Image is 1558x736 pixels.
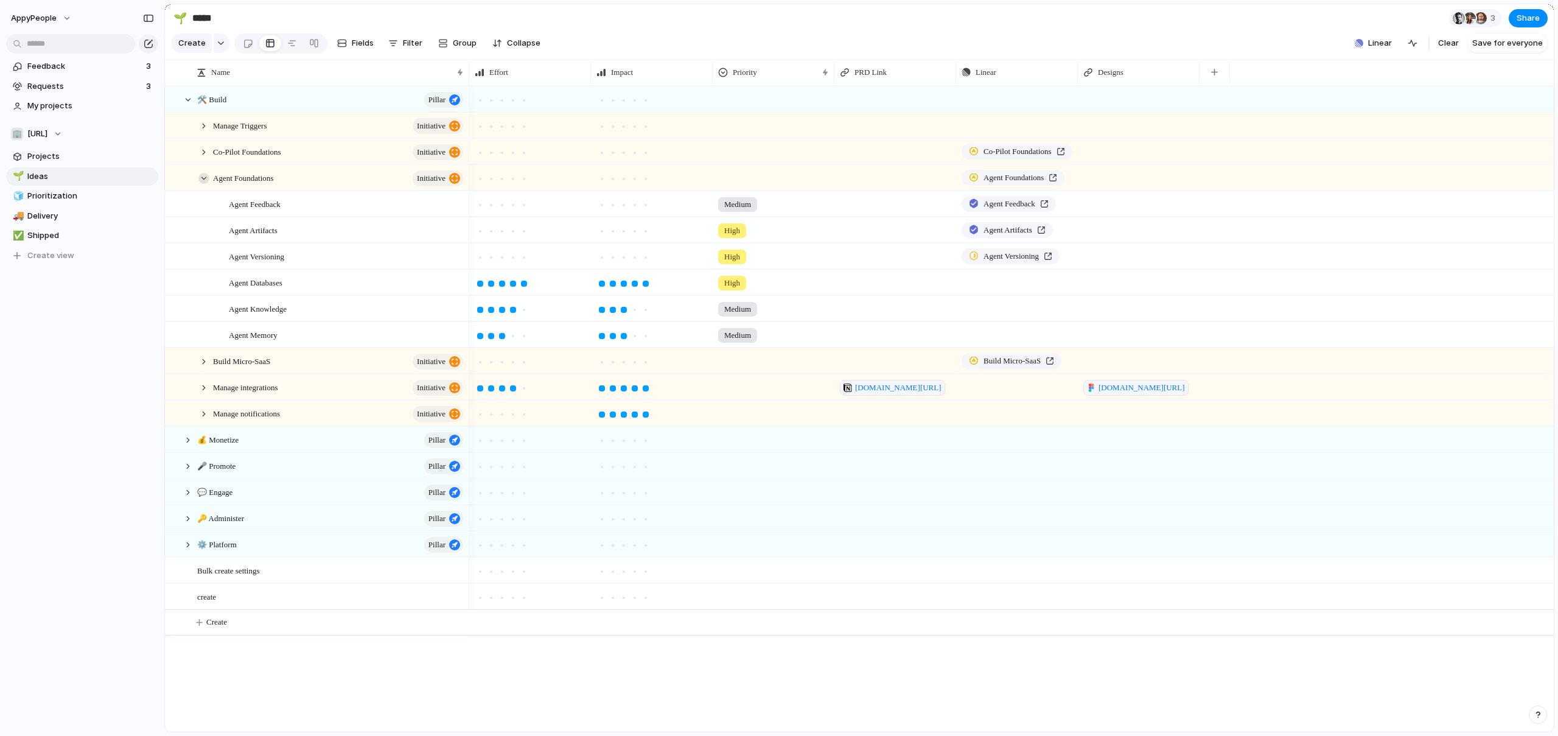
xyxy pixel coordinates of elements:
button: Push [1015,117,1056,133]
span: AppyPeople [11,12,57,24]
span: Feedback [27,60,142,72]
span: Clear [1438,37,1459,49]
span: Push [1035,93,1050,105]
span: Push [1035,303,1050,315]
button: Push [1015,432,1056,447]
span: Priority [733,66,757,79]
button: Pillar [424,92,463,108]
span: Push [1035,460,1050,472]
a: Agent Versioning [962,248,1060,264]
span: Push [1035,407,1050,419]
span: Group [453,37,477,49]
span: initiative [417,379,445,396]
span: Build Micro-SaaS [213,354,270,368]
span: [DOMAIN_NAME][URL] [1099,382,1185,394]
span: Push [1035,381,1050,393]
button: Push [1015,301,1056,317]
div: ✅Shipped [6,226,158,245]
span: Push [1035,512,1050,524]
span: Manage notifications [213,406,280,420]
button: 🌱 [11,170,23,183]
span: PRD Link [854,66,887,79]
span: Pillar [428,458,445,475]
button: Push [1015,484,1056,500]
button: Push [1015,536,1056,552]
span: 🎤 Promote [197,458,236,472]
button: Push [1015,589,1056,605]
span: Filter [403,37,422,49]
button: Push [1015,563,1056,578]
span: Agent Knowledge [229,301,287,315]
a: Requests3 [6,77,158,96]
span: 3 [146,80,153,93]
a: 🚚Delivery [6,207,158,225]
a: Build Micro-SaaS [962,353,1061,369]
span: Ideas [27,170,154,183]
a: 🌱Ideas [6,167,158,186]
div: 🌱 [173,10,187,26]
span: Projects [27,150,154,163]
a: Agent Foundations [962,170,1064,186]
span: initiative [417,170,445,187]
span: High [724,251,740,263]
span: Build Micro-SaaS [983,355,1041,367]
span: 3 [1490,12,1499,24]
span: [URL] [27,128,47,140]
span: create [197,589,216,603]
span: Push [1035,591,1050,603]
span: Agent Foundations [983,172,1044,184]
button: initiative [413,144,463,160]
span: Requests [27,80,142,93]
span: 💬 Engage [197,485,232,499]
span: Push [1035,433,1050,446]
button: 🚚 [11,210,23,222]
div: 🧊Prioritization [6,187,158,205]
span: Pillar [428,484,445,501]
button: Pillar [424,458,463,474]
span: Create [206,616,227,628]
button: ✅ [11,230,23,242]
button: Pillar [424,511,463,527]
span: Agent Databases [229,275,282,289]
button: 🏢[URL] [6,125,158,143]
button: Clear [1433,33,1464,53]
button: Share [1509,9,1548,27]
button: Pillar [424,485,463,500]
button: initiative [413,380,463,396]
span: initiative [417,144,445,161]
button: Collapse [487,33,545,53]
span: Manage integrations [213,380,278,394]
button: initiative [413,406,463,422]
button: Push [1015,458,1056,474]
button: Save for everyone [1467,33,1548,53]
span: Push [1035,486,1050,498]
span: [DOMAIN_NAME][URL] [855,382,941,394]
span: Create view [27,250,74,262]
a: Co-Pilot Foundations [962,144,1072,159]
span: Agent Versioning [983,250,1039,262]
span: Agent Foundations [213,170,273,184]
span: Agent Artifacts [983,224,1032,236]
span: initiative [417,405,445,422]
span: Agent Memory [229,328,278,342]
button: Push [1015,510,1056,526]
button: Push [1015,327,1056,343]
span: 🔑 Administer [197,511,244,525]
button: Push [1015,91,1056,107]
span: Push [1035,538,1050,550]
span: Push [1035,564,1050,577]
a: [DOMAIN_NAME][URL] [1083,380,1189,396]
span: High [724,225,740,237]
button: Pillar [424,432,463,448]
button: Create view [6,247,158,265]
span: Bulk create settings [197,563,260,577]
span: ⚙️ Platform [197,537,237,551]
span: Linear [976,66,996,79]
span: 3 [146,60,153,72]
button: Fields [332,33,379,53]
a: Feedback3 [6,57,158,75]
span: Co-Pilot Foundations [213,144,281,158]
button: initiative [413,170,463,186]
